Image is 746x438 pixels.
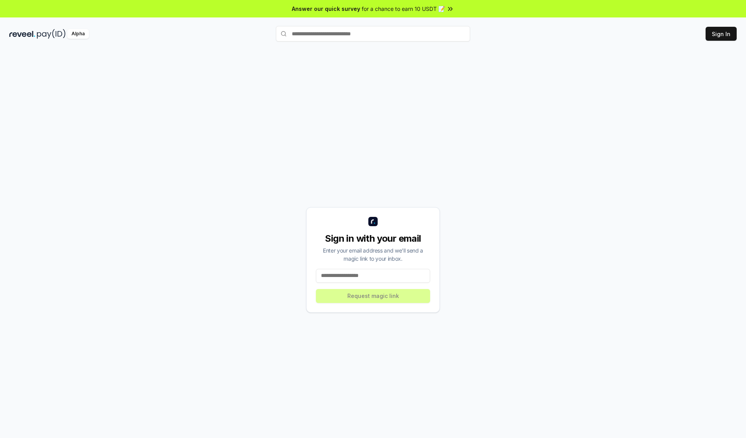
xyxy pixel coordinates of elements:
span: for a chance to earn 10 USDT 📝 [362,5,445,13]
div: Alpha [67,29,89,39]
div: Sign in with your email [316,232,430,245]
div: Enter your email address and we’ll send a magic link to your inbox. [316,246,430,263]
img: pay_id [37,29,66,39]
span: Answer our quick survey [292,5,360,13]
img: logo_small [368,217,378,226]
button: Sign In [706,27,737,41]
img: reveel_dark [9,29,35,39]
